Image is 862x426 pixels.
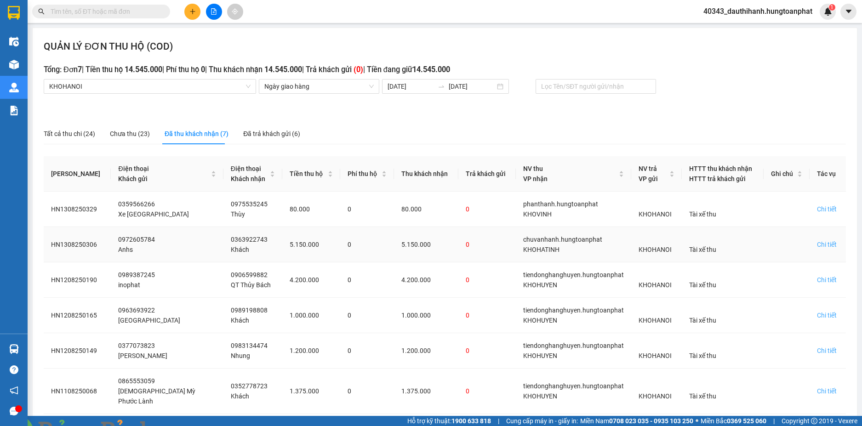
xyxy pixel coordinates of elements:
[290,169,325,179] span: Tiền thu hộ
[9,106,19,115] img: solution-icon
[523,236,602,243] span: chuvanhanh.hungtoanphat
[840,4,856,20] button: caret-down
[44,64,846,76] h3: Tổng: Đơn | Tiền thu hộ | Phí thu hộ | Thu khách nhận | Trả khách gửi | Tiền đang giữ
[290,275,332,285] div: 4.200.000
[348,205,351,213] span: 0
[689,352,716,359] span: Tài xế thu
[466,386,508,396] div: 0
[401,239,451,250] div: 5.150.000
[830,4,833,11] span: 1
[44,192,111,227] td: HN1308250329
[264,65,302,74] b: 14.545.000
[523,210,552,218] span: KHOVINH
[348,169,380,179] span: Phí thu hộ
[232,8,238,15] span: aim
[49,80,251,93] span: KHOHANOI
[184,4,200,20] button: plus
[523,165,543,172] span: NV thu
[466,275,508,285] div: 0
[449,81,495,91] input: Ngày kết thúc
[348,347,351,354] span: 0
[44,333,111,369] td: HN1208250149
[231,392,249,400] span: Khách
[438,83,445,90] span: to
[817,204,837,214] div: Chi tiết đơn hàng
[9,83,19,92] img: warehouse-icon
[773,416,775,426] span: |
[639,175,658,182] span: VP gửi
[206,4,222,20] button: file-add
[231,271,268,278] span: 0906599882
[458,156,516,192] th: Trả khách gửi
[227,4,243,20] button: aim
[845,7,853,16] span: caret-down
[44,262,111,298] td: HN1208250190
[466,239,508,250] div: 0
[118,236,155,243] span: 0972605784
[201,65,205,74] b: 0
[689,175,746,182] span: HTTT trả khách gửi
[498,416,499,426] span: |
[401,275,451,285] div: 4.200.000
[829,4,835,11] sup: 1
[817,275,837,285] div: Chi tiết đơn hàng
[639,317,672,324] span: KHOHANOI
[466,310,508,320] div: 0
[118,246,133,253] span: Anhs
[9,60,19,69] img: warehouse-icon
[523,307,624,314] span: tiendonghanghuyen.hungtoanphat
[523,271,624,278] span: tiendonghanghuyen.hungtoanphat
[639,165,657,172] span: NV trả
[44,39,173,54] h2: QUẢN LÝ ĐƠN THU HỘ (COD)
[824,7,832,16] img: icon-new-feature
[118,307,155,314] span: 0963693922
[388,81,434,91] input: Ngày bắt đầu
[466,204,508,214] div: 0
[44,227,111,262] td: HN1308250306
[689,281,716,289] span: Tài xế thu
[118,352,167,359] span: [PERSON_NAME]
[9,37,19,46] img: warehouse-icon
[407,416,491,426] span: Hỗ trợ kỹ thuật:
[438,83,445,90] span: swap-right
[118,271,155,278] span: 0989387245
[110,129,150,139] div: Chưa thu (23)
[727,417,766,425] strong: 0369 525 060
[401,346,451,356] div: 1.200.000
[290,346,332,356] div: 1.200.000
[165,129,228,139] div: Đã thu khách nhận (7)
[817,386,837,396] div: Chi tiết đơn hàng
[9,344,19,354] img: warehouse-icon
[231,165,261,172] span: Điện thoại
[211,8,217,15] span: file-add
[231,352,250,359] span: Nhung
[701,416,766,426] span: Miền Bắc
[689,210,716,218] span: Tài xế thu
[348,387,351,395] span: 0
[118,281,140,289] span: inophat
[401,310,451,320] div: 1.000.000
[401,386,451,396] div: 1.375.000
[639,281,672,289] span: KHOHANOI
[44,298,111,333] td: HN1208250165
[817,239,837,250] div: Chi tiết đơn hàng
[696,419,698,423] span: ⚪️
[348,312,351,319] span: 0
[231,200,268,208] span: 0975535245
[8,6,20,20] img: logo-vxr
[118,165,148,172] span: Điện thoại
[523,281,557,289] span: KHOHUYEN
[689,246,716,253] span: Tài xế thu
[348,276,351,284] span: 0
[118,342,155,349] span: 0377073823
[523,352,557,359] span: KHOHUYEN
[348,241,351,248] span: 0
[118,387,195,405] span: [DEMOGRAPHIC_DATA] Mỳ Phước Lành
[639,352,672,359] span: KHOHANOI
[523,317,557,324] span: KHOHUYEN
[231,236,268,243] span: 0363922743
[817,310,837,320] div: Chi tiết đơn hàng
[243,129,300,139] div: Đã trả khách gửi (6)
[231,317,249,324] span: Khách
[394,156,458,192] th: Thu khách nhận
